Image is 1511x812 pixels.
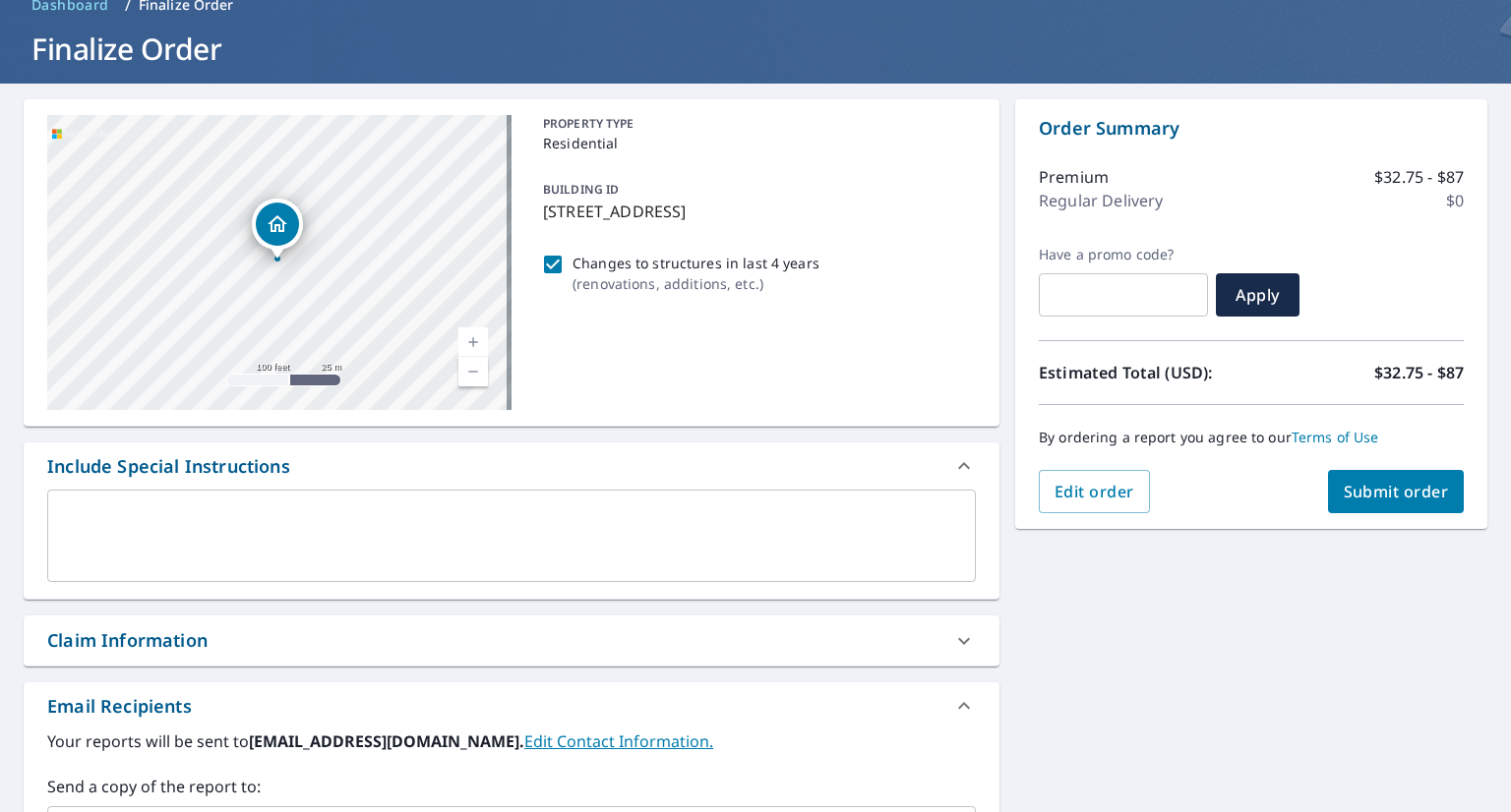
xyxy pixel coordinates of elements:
p: $0 [1446,189,1464,212]
button: Edit order [1039,470,1150,513]
a: EditContactInfo [524,730,713,752]
p: $32.75 - $87 [1374,165,1464,189]
p: Changes to structures in last 4 years [573,253,819,273]
div: Dropped pin, building 1, Residential property, 3919 Topside Rd Knoxville, TN 37920 [252,199,303,260]
div: Include Special Instructions [47,453,290,480]
div: Email Recipients [24,682,999,729]
span: Submit order [1344,481,1449,502]
label: Send a copy of the report to: [47,775,976,798]
span: Apply [1232,284,1284,306]
p: Premium [1039,165,1109,189]
p: PROPERTY TYPE [543,115,968,133]
div: Claim Information [24,615,999,666]
p: Estimated Total (USD): [1039,361,1251,384]
button: Apply [1216,273,1299,317]
label: Your reports will be sent to [47,729,976,753]
p: Regular Delivery [1039,189,1163,212]
button: Submit order [1328,470,1465,513]
p: BUILDING ID [543,181,619,198]
b: [EMAIL_ADDRESS][DOMAIN_NAME]. [249,730,524,752]
div: Email Recipients [47,693,192,720]
a: Current Level 18, Zoom Out [458,357,488,386]
p: Order Summary [1039,115,1464,142]
p: Residential [543,133,968,153]
a: Terms of Use [1292,428,1379,446]
div: Include Special Instructions [24,442,999,490]
p: [STREET_ADDRESS] [543,200,968,223]
div: Claim Information [47,627,208,654]
p: $32.75 - $87 [1374,361,1464,384]
a: Current Level 18, Zoom In [458,327,488,357]
span: Edit order [1055,481,1134,502]
p: ( renovations, additions, etc. ) [573,273,819,294]
label: Have a promo code? [1039,246,1208,263]
p: By ordering a report you agree to our [1039,429,1464,446]
h1: Finalize Order [24,29,1487,69]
